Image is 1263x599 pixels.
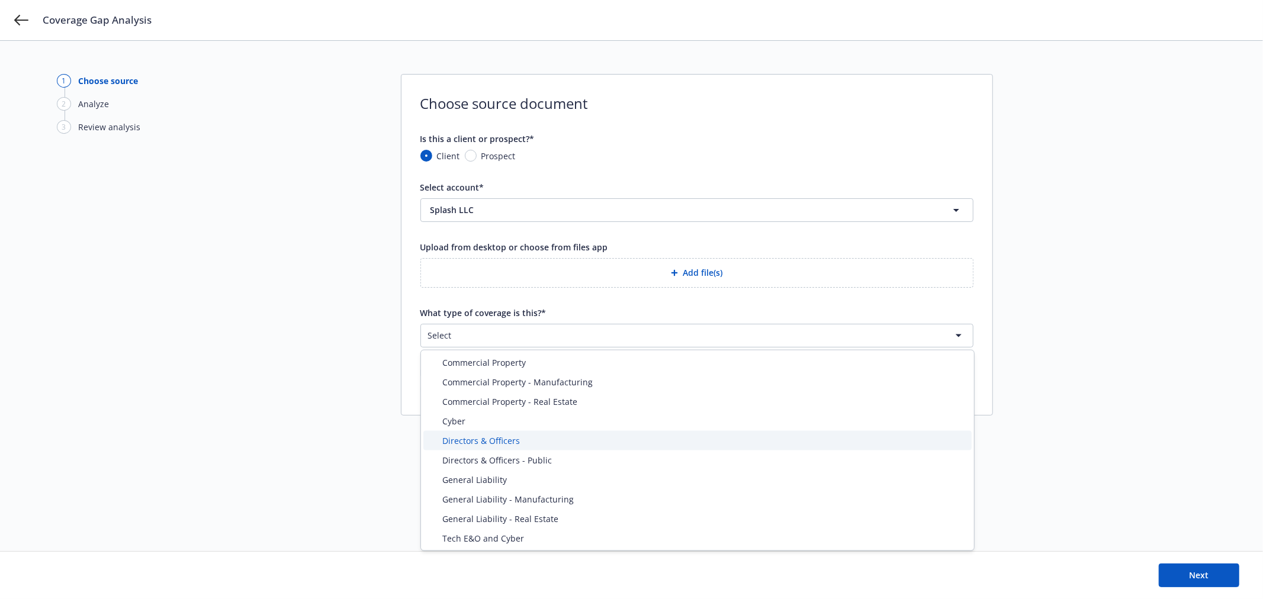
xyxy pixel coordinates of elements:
[442,532,524,545] span: Tech E&O and Cyber
[442,434,520,447] span: Directors & Officers
[442,395,577,408] span: Commercial Property - Real Estate
[442,376,593,388] span: Commercial Property - Manufacturing
[1190,569,1209,581] span: Next
[442,493,574,505] span: General Liability - Manufacturing
[442,474,507,486] span: General Liability
[442,415,465,427] span: Cyber
[442,356,526,369] span: Commercial Property
[442,513,558,525] span: General Liability - Real Estate
[442,454,552,466] span: Directors & Officers - Public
